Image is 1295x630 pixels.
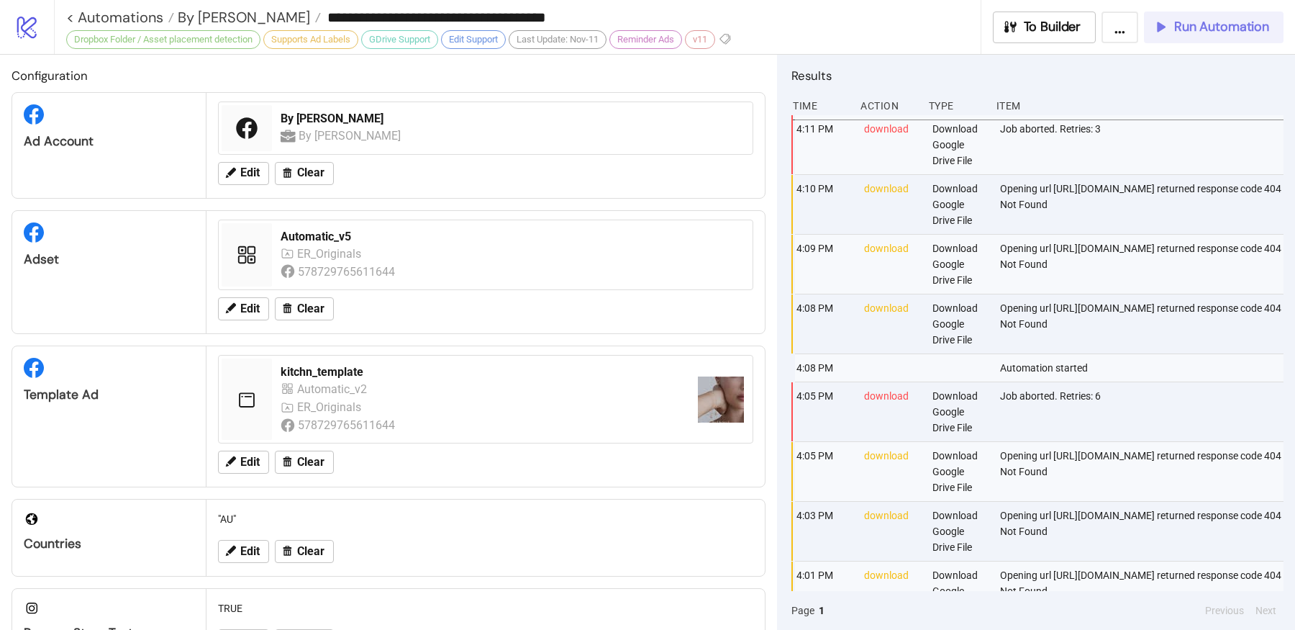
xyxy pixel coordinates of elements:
span: Clear [297,166,324,179]
div: 4:08 PM [795,294,853,354]
div: Dropbox Folder / Asset placement detection [66,30,260,49]
div: download [863,175,920,234]
div: Template Ad [24,387,194,403]
div: By [PERSON_NAME] [299,127,403,145]
div: Supports Ad Labels [263,30,358,49]
div: download [863,382,920,441]
div: 4:11 PM [795,115,853,174]
div: Download Google Drive File [931,235,989,294]
span: Page [791,603,814,618]
div: Time [791,92,849,120]
button: 1 [814,603,829,618]
div: 578729765611644 [298,263,398,281]
span: Run Automation [1174,19,1269,35]
div: 4:03 PM [795,502,853,561]
span: Clear [297,545,324,558]
img: https://scontent-fra5-2.xx.fbcdn.net/v/t45.1600-4/491810685_4161197284112418_8076818386669981967_... [698,377,744,423]
a: By [PERSON_NAME] [174,10,321,24]
div: Download Google Drive File [931,175,989,234]
div: GDrive Support [361,30,438,49]
span: Edit [240,302,260,315]
div: Download Google Drive File [931,382,989,441]
div: 4:05 PM [795,382,853,441]
h2: Results [791,66,1283,85]
span: To Builder [1024,19,1081,35]
div: 4:09 PM [795,235,853,294]
div: Download Google Drive File [931,442,989,501]
div: Edit Support [441,30,506,49]
button: Edit [218,162,269,185]
div: Automatic_v2 [297,380,371,398]
div: ER_Originals [297,398,365,416]
span: By [PERSON_NAME] [174,8,310,27]
button: Clear [275,162,334,185]
div: Opening url [URL][DOMAIN_NAME] returned response code 404 Not Found [999,235,1287,294]
span: Edit [240,166,260,179]
button: ... [1101,12,1138,43]
h2: Configuration [12,66,765,85]
div: 4:08 PM [795,354,853,382]
button: Clear [275,451,334,474]
div: By [PERSON_NAME] [281,111,744,127]
div: download [863,294,920,354]
button: Edit [218,297,269,320]
div: Adset [24,251,194,268]
span: Clear [297,302,324,315]
div: Automation started [999,354,1287,382]
div: "AU" [212,505,759,533]
div: Opening url [URL][DOMAIN_NAME] returned response code 404 Not Found [999,294,1287,354]
button: Edit [218,451,269,474]
button: Run Automation [1144,12,1283,43]
div: 4:05 PM [795,442,853,501]
button: To Builder [993,12,1096,43]
div: 4:01 PM [795,562,853,621]
div: download [863,442,920,501]
div: 578729765611644 [298,416,398,434]
div: Download Google Drive File [931,502,989,561]
span: Clear [297,456,324,469]
button: Edit [218,540,269,563]
div: TRUE [212,595,759,622]
div: Automatic_v5 [281,229,744,245]
div: Item [995,92,1283,120]
button: Clear [275,297,334,320]
button: Clear [275,540,334,563]
div: Type [927,92,985,120]
div: download [863,235,920,294]
div: Action [859,92,917,120]
span: Edit [240,456,260,469]
div: Opening url [URL][DOMAIN_NAME] returned response code 404 Not Found [999,562,1287,621]
div: Opening url [URL][DOMAIN_NAME] returned response code 404 Not Found [999,502,1287,561]
div: Download Google Drive File [931,294,989,354]
div: Opening url [URL][DOMAIN_NAME] returned response code 404 Not Found [999,442,1287,501]
div: Job aborted. Retries: 6 [999,382,1287,441]
a: < Automations [66,10,174,24]
div: v11 [685,30,715,49]
div: download [863,115,920,174]
button: Next [1251,603,1281,618]
div: Opening url [URL][DOMAIN_NAME] returned response code 404 Not Found [999,175,1287,234]
div: download [863,562,920,621]
div: Countries [24,536,194,552]
div: 4:10 PM [795,175,853,234]
div: Ad Account [24,133,194,150]
span: Edit [240,545,260,558]
button: Previous [1201,603,1248,618]
div: Last Update: Nov-11 [509,30,606,49]
div: ER_Originals [297,245,365,263]
div: Download Google Drive File [931,562,989,621]
div: kitchn_template [281,364,686,380]
div: Reminder Ads [609,30,682,49]
div: download [863,502,920,561]
div: Job aborted. Retries: 3 [999,115,1287,174]
div: Download Google Drive File [931,115,989,174]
